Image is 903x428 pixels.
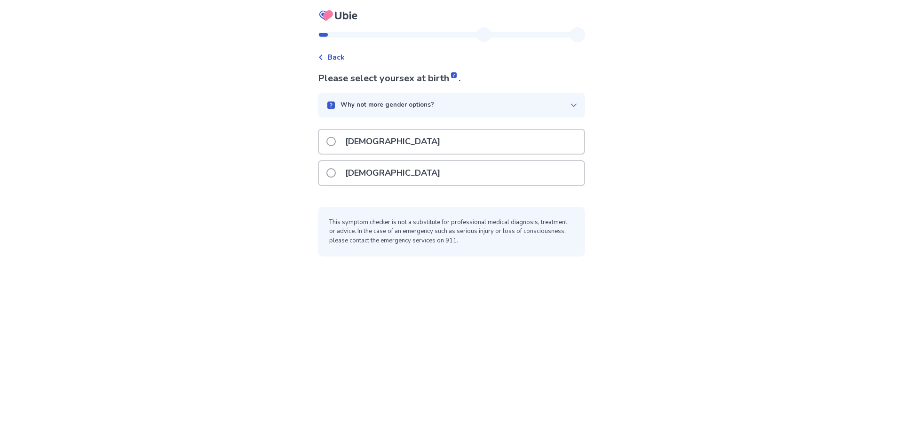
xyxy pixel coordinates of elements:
[399,72,459,85] span: sex at birth
[340,130,446,154] p: [DEMOGRAPHIC_DATA]
[341,101,434,110] p: Why not more gender options?
[327,52,345,63] span: Back
[340,161,446,185] p: [DEMOGRAPHIC_DATA]
[318,71,585,86] p: Please select your .
[329,218,574,246] p: This symptom checker is not a substitute for professional medical diagnosis, treatment or advice....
